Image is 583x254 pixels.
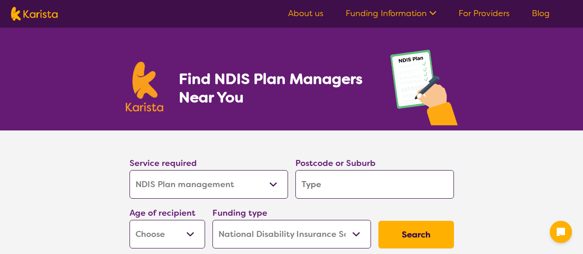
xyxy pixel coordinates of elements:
a: Funding Information [346,8,436,19]
img: Karista logo [126,62,164,112]
label: Postcode or Suburb [295,158,376,169]
a: For Providers [459,8,510,19]
img: Karista logo [11,7,58,21]
button: Search [378,221,454,248]
label: Funding type [212,207,267,219]
h1: Find NDIS Plan Managers Near You [179,70,371,106]
a: About us [288,8,324,19]
input: Type [295,170,454,199]
label: Age of recipient [130,207,195,219]
a: Blog [532,8,550,19]
img: plan-management [390,50,458,130]
label: Service required [130,158,197,169]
